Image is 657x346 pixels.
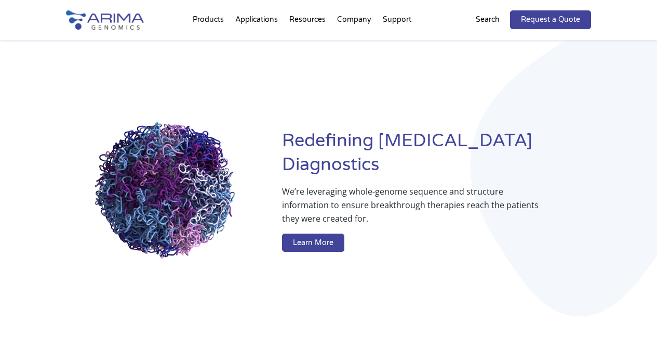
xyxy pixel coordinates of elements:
[66,10,144,30] img: Arima-Genomics-logo
[476,13,500,27] p: Search
[605,296,657,346] iframe: Chat Widget
[282,185,549,234] p: We’re leveraging whole-genome sequence and structure information to ensure breakthrough therapies...
[282,234,344,252] a: Learn More
[510,10,591,29] a: Request a Quote
[282,129,591,185] h1: Redefining [MEDICAL_DATA] Diagnostics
